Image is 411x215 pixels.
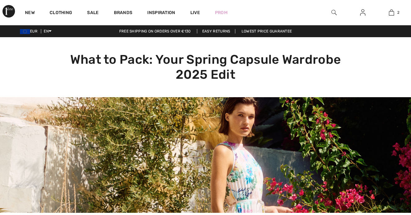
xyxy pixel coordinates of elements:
img: My Info [360,9,365,16]
a: Prom [215,9,228,16]
h1: What to Pack: Your Spring Capsule Wardrobe 2025 Edit [51,52,360,82]
a: Lowest Price Guarantee [237,29,297,33]
a: Live [190,9,200,16]
a: Free shipping on orders over €130 [114,29,196,33]
span: Inspiration [147,10,175,17]
a: Sign In [355,9,370,17]
a: 2 [378,9,406,16]
a: Clothing [50,10,72,17]
img: 1ère Avenue [2,5,15,17]
img: search the website [331,9,337,16]
a: Brands [114,10,133,17]
span: 2 [397,10,399,15]
a: Sale [87,10,99,17]
span: EUR [20,29,40,33]
img: Euro [20,29,30,34]
a: Easy Returns [197,29,236,33]
span: EN [44,29,51,33]
img: My Bag [389,9,394,16]
a: New [25,10,35,17]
